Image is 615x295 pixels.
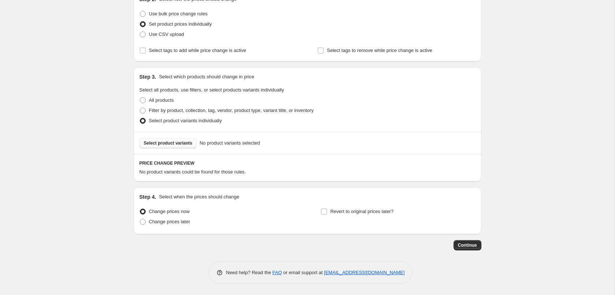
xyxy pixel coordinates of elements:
[324,270,405,275] a: [EMAIL_ADDRESS][DOMAIN_NAME]
[149,108,314,113] span: Filter by product, collection, tag, vendor, product type, variant title, or inventory
[149,97,174,103] span: All products
[149,219,190,224] span: Change prices later
[149,48,246,53] span: Select tags to add while price change is active
[200,139,260,147] span: No product variants selected
[149,31,184,37] span: Use CSV upload
[272,270,282,275] a: FAQ
[159,73,254,81] p: Select which products should change in price
[139,73,156,81] h2: Step 3.
[139,87,284,93] span: Select all products, use filters, or select products variants individually
[144,140,193,146] span: Select product variants
[149,118,222,123] span: Select product variants individually
[226,270,273,275] span: Need help? Read the
[139,138,197,148] button: Select product variants
[139,193,156,201] h2: Step 4.
[149,11,208,16] span: Use bulk price change rules
[454,240,481,250] button: Continue
[330,209,394,214] span: Revert to original prices later?
[139,169,246,175] span: No product variants could be found for those rules.
[327,48,432,53] span: Select tags to remove while price change is active
[139,160,476,166] h6: PRICE CHANGE PREVIEW
[149,209,190,214] span: Change prices now
[149,21,212,27] span: Set product prices individually
[159,193,239,201] p: Select when the prices should change
[458,242,477,248] span: Continue
[282,270,324,275] span: or email support at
